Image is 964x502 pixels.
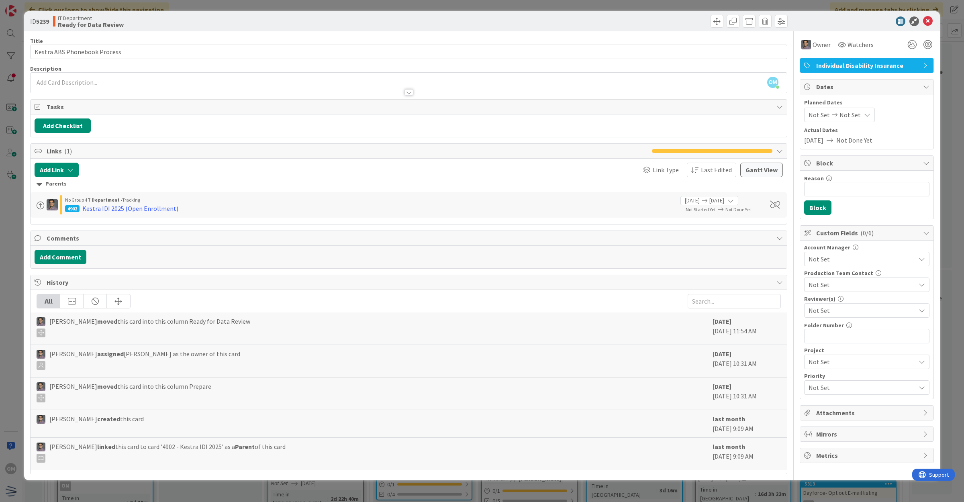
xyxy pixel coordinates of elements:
span: Not Set [809,306,915,315]
button: Gantt View [740,163,783,177]
span: [PERSON_NAME] this card to card '4902 - Kestra IDI 2025' as a of this card [49,442,286,463]
span: Not Done Yet [725,206,751,212]
span: Dates [816,82,919,92]
span: Comments [47,233,772,243]
span: [DATE] [685,196,700,205]
span: Not Started Yet [686,206,716,212]
span: ( 1 ) [64,147,72,155]
div: [DATE] 10:31 AM [713,382,781,406]
button: Add Comment [35,250,86,264]
img: CS [37,317,45,326]
button: Block [804,200,831,215]
label: Title [30,37,43,45]
b: moved [97,317,117,325]
b: last month [713,443,745,451]
input: type card name here... [30,45,787,59]
b: created [97,415,120,423]
label: Reason [804,175,824,182]
button: Add Checklist [35,118,91,133]
span: [DATE] [804,135,823,145]
img: CS [47,199,58,210]
b: Ready for Data Review [58,21,124,28]
div: [DATE] 9:09 AM [713,414,781,433]
span: Not Set [809,356,911,367]
span: Planned Dates [804,98,929,107]
div: [DATE] 9:09 AM [713,442,781,466]
span: [PERSON_NAME] this card into this column Ready for Data Review [49,316,250,337]
span: IT Department [58,15,124,21]
span: Last Edited [701,165,732,175]
img: CS [801,40,811,49]
span: Custom Fields [816,228,919,238]
div: [DATE] 10:31 AM [713,349,781,373]
span: Not Set [809,279,911,290]
b: Parent [235,443,255,451]
button: Last Edited [687,163,736,177]
span: Individual Disability Insurance [816,61,919,70]
span: Description [30,65,61,72]
span: Not Set [809,110,830,120]
span: ( 0/6 ) [860,229,874,237]
div: Production Team Contact [804,270,929,276]
b: IT Department › [86,197,122,203]
span: Owner [813,40,831,49]
b: [DATE] [713,382,731,390]
div: 4902 [65,205,80,212]
b: [DATE] [713,350,731,358]
b: [DATE] [713,317,731,325]
img: CS [37,415,45,424]
b: last month [713,415,745,423]
span: Actual Dates [804,126,929,135]
span: Link Type [653,165,679,175]
b: linked [97,443,115,451]
div: [DATE] 11:54 AM [713,316,781,341]
img: CS [37,350,45,359]
img: CS [37,382,45,391]
b: 5239 [36,17,49,25]
span: Watchers [848,40,874,49]
span: Not Set [809,254,915,264]
span: [PERSON_NAME] [PERSON_NAME] as the owner of this card [49,349,240,370]
span: OM [767,77,778,88]
div: Account Manager [804,245,929,250]
span: Attachments [816,408,919,418]
span: Metrics [816,451,919,460]
button: Add Link [35,163,79,177]
b: assigned [97,350,124,358]
span: [DATE] [709,196,724,205]
div: Project [804,347,929,353]
span: Not Done Yet [836,135,872,145]
span: Not Set [809,382,911,393]
div: Parents [37,180,781,188]
span: Links [47,146,648,156]
span: [PERSON_NAME] this card [49,414,144,424]
span: Tracking [122,197,140,203]
span: Support [17,1,37,11]
span: Block [816,158,919,168]
span: No Group › [65,197,86,203]
div: Reviewer(s) [804,296,929,302]
span: Mirrors [816,429,919,439]
span: History [47,278,772,287]
label: Folder Number [804,322,844,329]
span: Not Set [839,110,861,120]
div: Priority [804,373,929,379]
div: Kestra IDI 2025 (Open Enrollment) [82,204,178,213]
span: [PERSON_NAME] this card into this column Prepare [49,382,211,402]
span: ID [30,16,49,26]
b: moved [97,382,117,390]
div: All [37,294,60,308]
span: Tasks [47,102,772,112]
img: CS [37,443,45,451]
input: Search... [688,294,781,308]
